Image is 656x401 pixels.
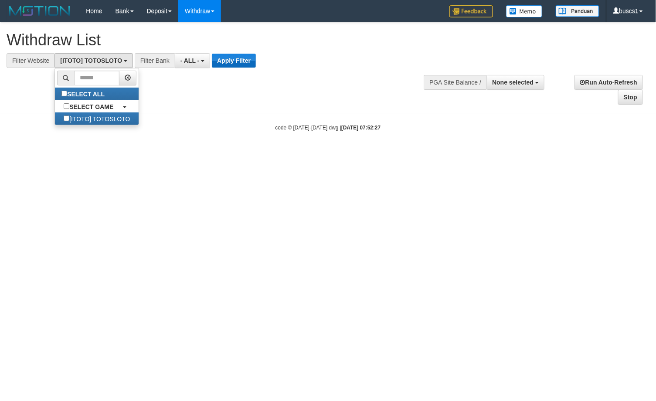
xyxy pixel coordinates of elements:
[55,100,139,112] a: SELECT GAME
[60,57,122,64] span: [ITOTO] TOTOSLOTO
[175,53,210,68] button: - ALL -
[341,125,381,131] strong: [DATE] 07:52:27
[449,5,493,17] img: Feedback.jpg
[55,112,139,125] label: [ITOTO] TOTOSLOTO
[69,103,113,110] b: SELECT GAME
[55,88,113,100] label: SELECT ALL
[506,5,543,17] img: Button%20Memo.svg
[486,75,544,90] button: None selected
[135,53,175,68] div: Filter Bank
[574,75,643,90] a: Run Auto-Refresh
[424,75,486,90] div: PGA Site Balance /
[61,91,67,96] input: SELECT ALL
[618,90,643,105] a: Stop
[54,53,133,68] button: [ITOTO] TOTOSLOTO
[7,31,428,49] h1: Withdraw List
[556,5,599,17] img: panduan.png
[492,79,534,86] span: None selected
[180,57,200,64] span: - ALL -
[7,4,73,17] img: MOTION_logo.png
[7,53,54,68] div: Filter Website
[64,103,69,109] input: SELECT GAME
[64,116,69,121] input: [ITOTO] TOTOSLOTO
[275,125,381,131] small: code © [DATE]-[DATE] dwg |
[212,54,256,68] button: Apply Filter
